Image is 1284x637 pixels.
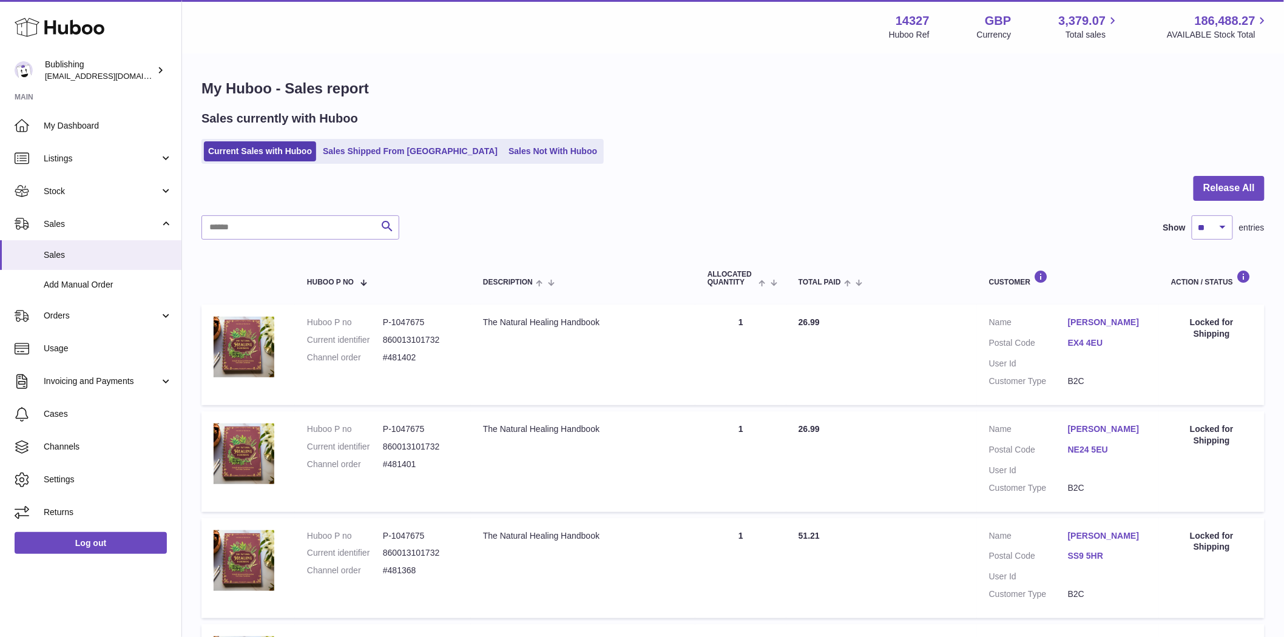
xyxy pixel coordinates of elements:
div: The Natural Healing Handbook [483,530,683,542]
div: Bublishing [45,59,154,82]
a: Sales Not With Huboo [504,141,601,161]
span: Listings [44,153,160,164]
div: Action / Status [1171,270,1252,286]
strong: 14327 [896,13,930,29]
dt: Channel order [307,565,383,576]
span: My Dashboard [44,120,172,132]
dt: User Id [989,358,1068,369]
span: Sales [44,249,172,261]
span: Huboo P no [307,278,354,286]
div: Locked for Shipping [1171,317,1252,340]
a: Log out [15,532,167,554]
dd: B2C [1068,482,1147,494]
div: Locked for Shipping [1171,530,1252,553]
span: Invoicing and Payments [44,376,160,387]
span: Returns [44,507,172,518]
a: NE24 5EU [1068,444,1147,456]
span: Usage [44,343,172,354]
span: 51.21 [799,531,820,541]
span: Sales [44,218,160,230]
img: 1749741825.png [214,423,274,484]
dd: B2C [1068,588,1147,600]
span: entries [1239,222,1265,234]
dd: 860013101732 [383,441,459,453]
dt: Current identifier [307,547,383,559]
dd: P-1047675 [383,530,459,542]
span: Description [483,278,533,286]
dd: P-1047675 [383,317,459,328]
dt: Current identifier [307,334,383,346]
dt: User Id [989,571,1068,582]
img: internalAdmin-14327@internal.huboo.com [15,61,33,79]
dt: Customer Type [989,588,1068,600]
span: 26.99 [799,424,820,434]
a: EX4 4EU [1068,337,1147,349]
a: 3,379.07 Total sales [1059,13,1120,41]
dt: Huboo P no [307,423,383,435]
a: [PERSON_NAME] [1068,530,1147,542]
dt: Postal Code [989,550,1068,565]
a: [PERSON_NAME] [1068,317,1147,328]
span: Settings [44,474,172,485]
span: Cases [44,408,172,420]
span: Add Manual Order [44,279,172,291]
dt: Huboo P no [307,530,383,542]
div: The Natural Healing Handbook [483,423,683,435]
td: 1 [695,305,786,405]
label: Show [1163,222,1186,234]
div: Locked for Shipping [1171,423,1252,447]
dt: Postal Code [989,337,1068,352]
h2: Sales currently with Huboo [201,110,358,127]
span: AVAILABLE Stock Total [1167,29,1269,41]
span: Total sales [1066,29,1120,41]
strong: GBP [985,13,1011,29]
div: Huboo Ref [889,29,930,41]
dt: Huboo P no [307,317,383,328]
a: 186,488.27 AVAILABLE Stock Total [1167,13,1269,41]
button: Release All [1194,176,1265,201]
span: Stock [44,186,160,197]
td: 1 [695,411,786,512]
dt: Customer Type [989,376,1068,387]
span: 26.99 [799,317,820,327]
span: Orders [44,310,160,322]
dt: Channel order [307,352,383,363]
a: [PERSON_NAME] [1068,423,1147,435]
span: 186,488.27 [1195,13,1255,29]
dt: Name [989,530,1068,545]
div: Currency [977,29,1012,41]
dt: Customer Type [989,482,1068,494]
span: 3,379.07 [1059,13,1106,29]
dd: B2C [1068,376,1147,387]
span: [EMAIL_ADDRESS][DOMAIN_NAME] [45,71,178,81]
div: Customer [989,270,1147,286]
span: Total paid [799,278,841,286]
div: The Natural Healing Handbook [483,317,683,328]
dd: #481402 [383,352,459,363]
dd: 860013101732 [383,547,459,559]
a: SS9 5HR [1068,550,1147,562]
a: Current Sales with Huboo [204,141,316,161]
dt: User Id [989,465,1068,476]
img: 1749741825.png [214,530,274,591]
img: 1749741825.png [214,317,274,377]
a: Sales Shipped From [GEOGRAPHIC_DATA] [319,141,502,161]
dd: P-1047675 [383,423,459,435]
dd: #481401 [383,459,459,470]
td: 1 [695,518,786,619]
dt: Name [989,317,1068,331]
dt: Channel order [307,459,383,470]
span: Channels [44,441,172,453]
dd: 860013101732 [383,334,459,346]
dt: Current identifier [307,441,383,453]
h1: My Huboo - Sales report [201,79,1265,98]
dd: #481368 [383,565,459,576]
span: ALLOCATED Quantity [708,271,755,286]
dt: Postal Code [989,444,1068,459]
dt: Name [989,423,1068,438]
